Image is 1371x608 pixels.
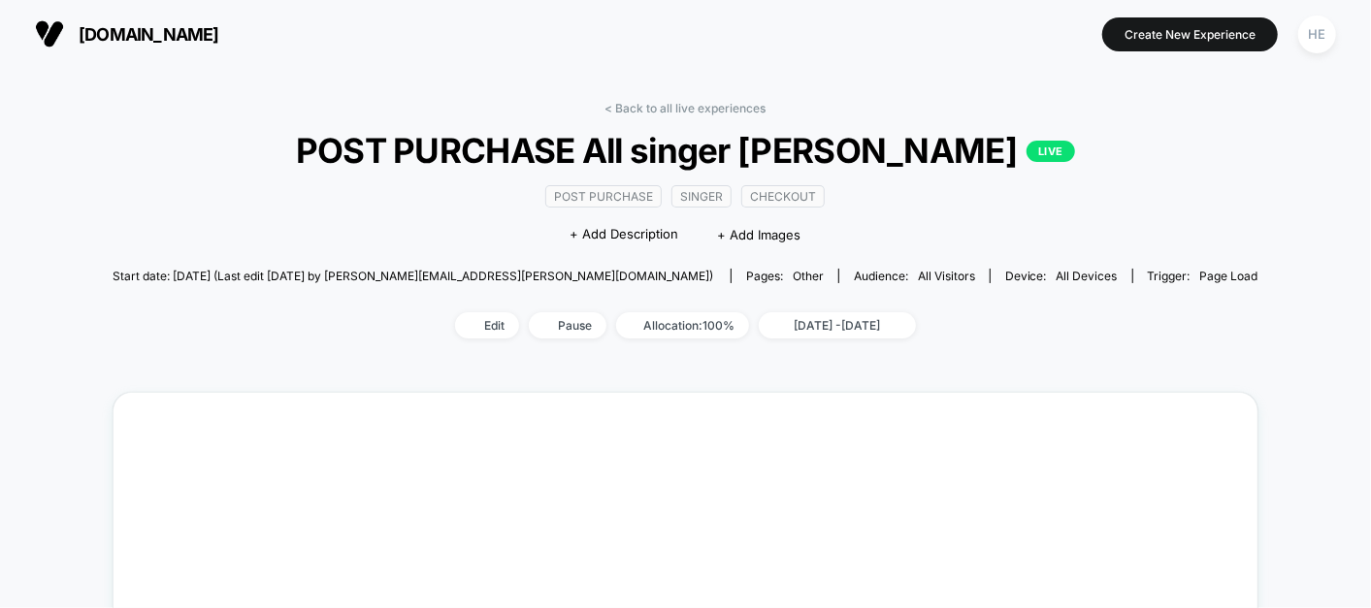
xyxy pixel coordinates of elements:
span: Post Purchase [545,185,662,208]
button: Create New Experience [1102,17,1278,51]
span: [DOMAIN_NAME] [79,24,219,45]
span: [DATE] - [DATE] [759,312,916,338]
span: Page Load [1200,269,1258,283]
span: all devices [1057,269,1118,283]
span: other [793,269,824,283]
button: [DOMAIN_NAME] [29,18,225,49]
span: Allocation: 100% [616,312,749,338]
button: HE [1292,15,1342,54]
div: Audience: [854,269,975,283]
span: checkout [741,185,825,208]
div: HE [1298,16,1336,53]
div: Pages: [746,269,824,283]
span: Device: [990,269,1132,283]
span: + Add Description [570,225,678,244]
span: Pause [529,312,606,338]
span: POST PURCHASE All singer [PERSON_NAME] [170,130,1200,171]
span: Singer [671,185,732,208]
div: Trigger: [1148,269,1258,283]
span: Edit [455,312,519,338]
a: < Back to all live experiences [605,101,767,115]
img: Visually logo [35,19,64,48]
span: Start date: [DATE] (Last edit [DATE] by [PERSON_NAME][EMAIL_ADDRESS][PERSON_NAME][DOMAIN_NAME]) [113,269,713,283]
span: All Visitors [918,269,975,283]
span: + Add Images [717,227,800,242]
p: LIVE [1027,141,1075,162]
